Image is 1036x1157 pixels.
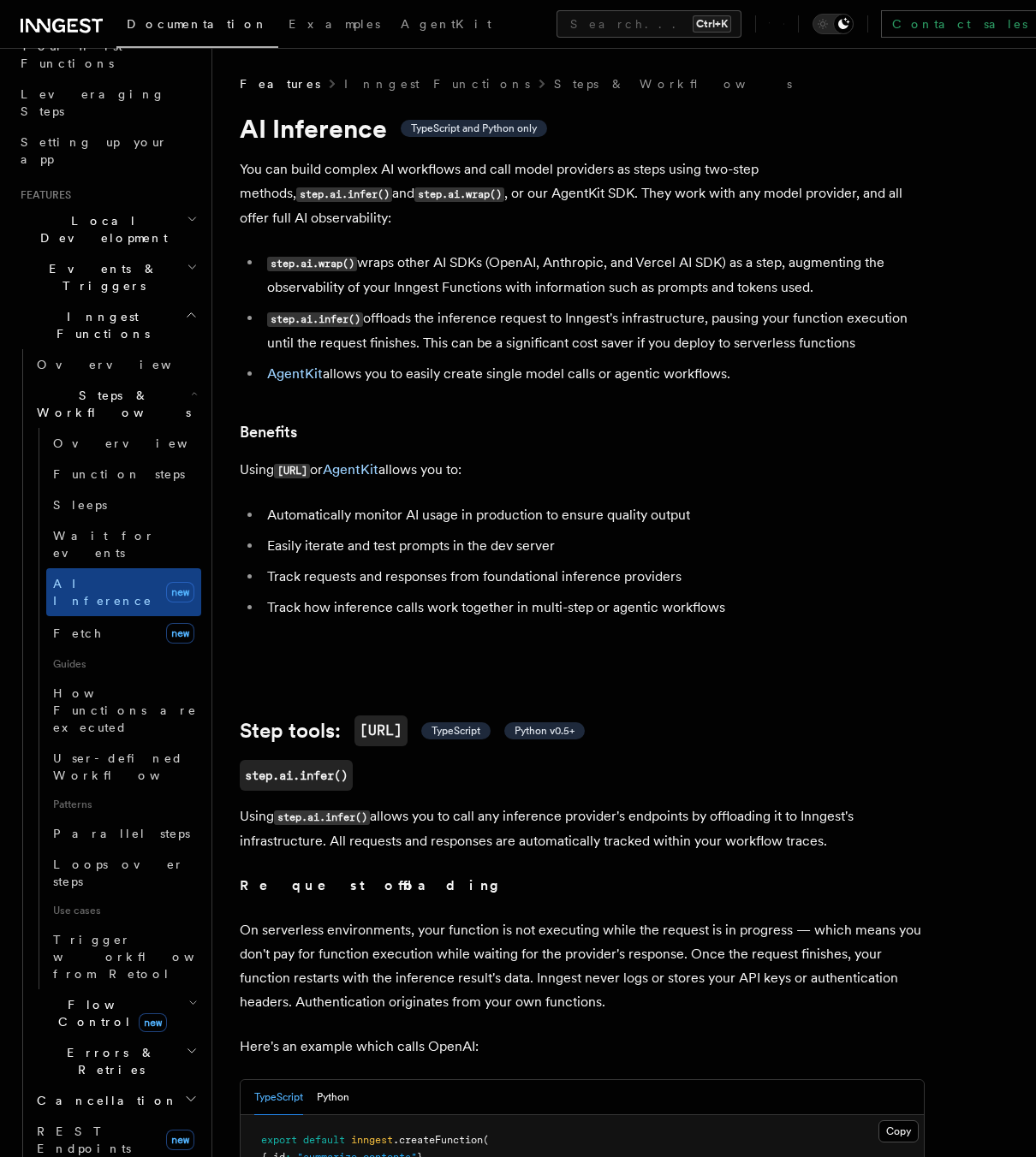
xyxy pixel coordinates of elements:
li: offloads the inference request to Inngest's infrastructure, pausing your function execution until... [262,306,925,355]
strong: Request offloading [240,877,511,893]
div: Steps & Workflows [30,428,201,989]
a: Your first Functions [14,31,201,79]
span: Inngest Functions [14,308,185,342]
a: Overview [46,428,201,459]
span: Function steps [53,467,185,481]
a: step.ai.infer() [240,760,353,791]
span: User-defined Workflows [53,751,207,782]
code: [URL] [354,715,408,746]
span: Guides [46,650,201,678]
a: Fetchnew [46,616,201,650]
span: Parallel steps [53,827,190,840]
a: Sleeps [46,489,201,520]
span: ( [483,1134,489,1146]
a: Setting up your app [14,127,201,175]
span: Steps & Workflows [30,387,191,421]
p: You can build complex AI workflows and call model providers as steps using two-step methods, and ... [240,157,925,230]
code: step.ai.infer() [296,187,392,202]
span: inngest [351,1134,393,1146]
span: Examples [289,17,380,31]
span: Flow Control [30,996,188,1030]
span: Python v0.5+ [515,724,575,738]
button: Events & Triggers [14,253,201,301]
span: Overview [37,358,213,371]
li: Track requests and responses from foundational inference providers [262,565,925,589]
button: Search...Ctrl+K [557,10,741,38]
li: Easily iterate and test prompts in the dev server [262,534,925,558]
span: Features [240,75,320,92]
span: Events & Triggers [14,260,187,294]
span: Cancellation [30,1092,178,1109]
span: TypeScript [432,724,480,738]
a: Steps & Workflows [554,75,792,92]
code: [URL] [274,464,310,478]
span: Errors & Retries [30,1044,186,1078]
span: REST Endpoints [37,1124,131,1155]
button: Flow Controlnew [30,989,201,1037]
p: On serverless environments, your function is not executing while the request is in progress — whi... [240,918,925,1014]
p: Using allows you to call any inference provider's endpoints by offloading it to Inngest's infrast... [240,804,925,853]
span: Wait for events [53,529,155,560]
span: Local Development [14,212,187,246]
a: Function steps [46,459,201,489]
span: new [166,623,194,644]
p: Using or allows you to: [240,458,925,483]
a: Documentation [116,5,278,48]
span: Documentation [127,17,268,31]
li: wraps other AI SDKs (OpenAI, Anthropic, and Vercel AI SDK) as a step, augmenting the observabilit... [262,251,925,300]
kbd: Ctrl+K [693,15,731,33]
button: Errors & Retries [30,1037,201,1085]
a: Inngest Functions [344,75,530,92]
a: Wait for events [46,520,201,568]
a: Trigger workflows from Retool [46,924,201,989]
span: Setting up your app [21,135,168,166]
span: default [303,1134,345,1146]
h1: AI Inference [240,113,925,144]
span: Sleeps [53,498,107,512]
p: Here's an example which calls OpenAI: [240,1035,925,1059]
a: User-defined Workflows [46,743,201,791]
a: Parallel steps [46,818,201,849]
a: Leveraging Steps [14,79,201,127]
span: TypeScript and Python only [411,122,537,135]
a: AgentKit [390,5,502,46]
li: Track how inference calls work together in multi-step or agentic workflows [262,596,925,620]
span: .createFunction [393,1134,483,1146]
a: Loops over steps [46,849,201,897]
span: new [166,582,194,602]
button: Inngest Functions [14,301,201,349]
button: TypeScript [254,1080,303,1115]
code: step.ai.wrap() [414,187,504,202]
a: AgentKit [323,461,378,478]
span: AI Inference [53,577,152,608]
span: Loops over steps [53,857,184,888]
span: new [139,1013,167,1032]
a: Benefits [240,420,297,444]
span: export [261,1134,297,1146]
a: Examples [278,5,390,46]
a: Overview [30,349,201,380]
a: AgentKit [267,365,323,382]
button: Cancellation [30,1085,201,1116]
span: Use cases [46,897,201,924]
a: Step tools:[URL] TypeScript Python v0.5+ [240,715,585,746]
span: How Functions are executed [53,686,197,734]
button: Local Development [14,205,201,253]
span: AgentKit [401,17,491,31]
a: How Functions are executed [46,678,201,743]
span: Patterns [46,791,201,818]
li: allows you to easily create single model calls or agentic workflows. [262,362,925,386]
span: new [166,1130,194,1150]
span: Fetch [53,626,103,640]
a: AI Inferencenew [46,568,201,616]
code: step.ai.infer() [267,312,363,327]
code: step.ai.infer() [274,810,370,825]
button: Python [317,1080,349,1115]
span: Features [14,188,71,202]
span: Trigger workflows from Retool [53,933,241,981]
span: Leveraging Steps [21,87,165,118]
span: Overview [53,436,229,450]
button: Toggle dark mode [813,14,854,34]
button: Copy [878,1120,919,1142]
